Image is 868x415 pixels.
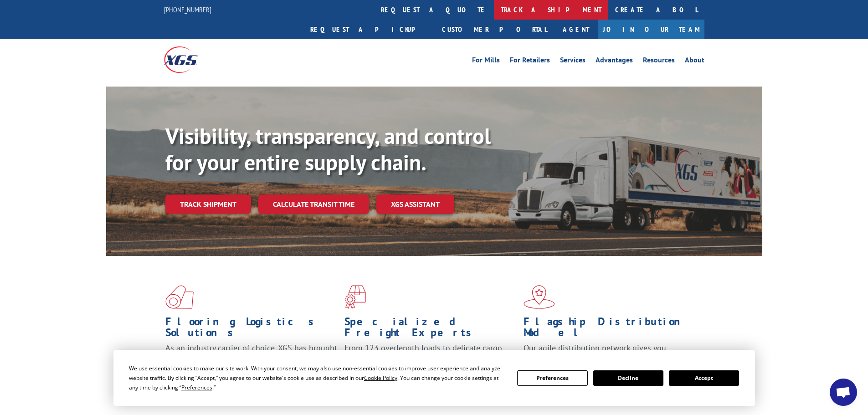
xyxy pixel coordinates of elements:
[685,56,704,67] a: About
[596,56,633,67] a: Advantages
[524,316,696,343] h1: Flagship Distribution Model
[181,384,212,391] span: Preferences
[524,285,555,309] img: xgs-icon-flagship-distribution-model-red
[164,5,211,14] a: [PHONE_NUMBER]
[344,343,517,383] p: From 123 overlength loads to delicate cargo, our experienced staff knows the best way to move you...
[560,56,586,67] a: Services
[165,195,251,214] a: Track shipment
[129,364,506,392] div: We use essential cookies to make our site work. With your consent, we may also use non-essential ...
[472,56,500,67] a: For Mills
[344,285,366,309] img: xgs-icon-focused-on-flooring-red
[113,350,755,406] div: Cookie Consent Prompt
[165,316,338,343] h1: Flooring Logistics Solutions
[593,370,663,386] button: Decline
[510,56,550,67] a: For Retailers
[165,285,194,309] img: xgs-icon-total-supply-chain-intelligence-red
[554,20,598,39] a: Agent
[165,343,337,375] span: As an industry carrier of choice, XGS has brought innovation and dedication to flooring logistics...
[598,20,704,39] a: Join Our Team
[643,56,675,67] a: Resources
[517,370,587,386] button: Preferences
[435,20,554,39] a: Customer Portal
[165,122,491,176] b: Visibility, transparency, and control for your entire supply chain.
[669,370,739,386] button: Accept
[258,195,369,214] a: Calculate transit time
[364,374,397,382] span: Cookie Policy
[344,316,517,343] h1: Specialized Freight Experts
[376,195,454,214] a: XGS ASSISTANT
[303,20,435,39] a: Request a pickup
[830,379,857,406] a: Open chat
[524,343,691,364] span: Our agile distribution network gives you nationwide inventory management on demand.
